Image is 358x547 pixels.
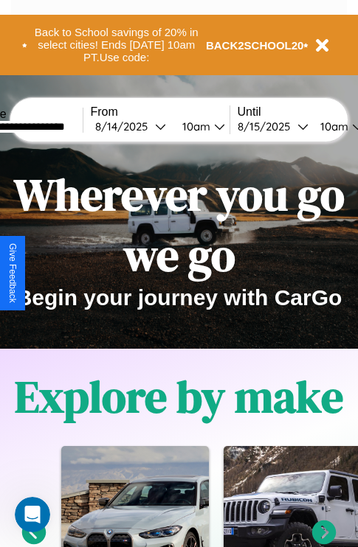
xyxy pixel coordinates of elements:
div: 8 / 14 / 2025 [95,119,155,133]
iframe: Intercom live chat [15,497,50,532]
button: 8/14/2025 [91,119,171,134]
label: From [91,105,230,119]
div: Give Feedback [7,243,18,303]
div: 8 / 15 / 2025 [238,119,297,133]
div: 10am [175,119,214,133]
button: 10am [171,119,230,134]
div: 10am [313,119,352,133]
button: Back to School savings of 20% in select cities! Ends [DATE] 10am PT.Use code: [27,22,206,68]
h1: Explore by make [15,366,343,427]
b: BACK2SCHOOL20 [206,39,304,52]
